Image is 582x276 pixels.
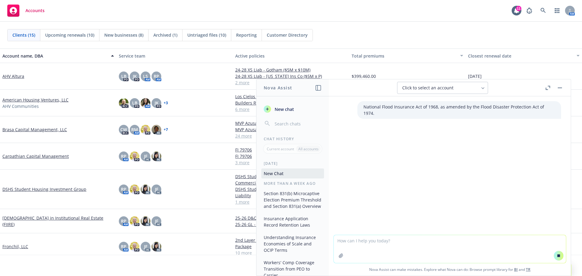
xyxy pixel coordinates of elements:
[331,263,568,276] span: Nova Assist can make mistakes. Explore what Nova can do: Browse prompt library for and
[141,125,150,135] img: photo
[143,73,148,79] span: LS
[235,237,347,243] a: 2nd Layer - $10M x $5M
[235,106,347,112] a: 6 more
[121,153,126,159] span: RP
[235,147,347,153] a: FI 79706
[264,85,292,91] h1: Nova Assist
[235,93,347,100] a: Los Cielos Builders Risk
[261,104,324,115] button: New chat
[155,218,158,224] span: JF
[119,98,129,108] img: photo
[267,32,308,38] span: Customer Directory
[235,173,347,186] a: DSHS Student Housing Investment Group - Commercial Property
[235,126,347,133] a: MVP Azusa Foothill LLC
[121,218,126,224] span: RP
[235,199,347,205] a: 1 more
[261,214,324,230] button: Insurance Application Record Retention Laws
[141,98,150,108] img: photo
[256,161,329,166] div: [DATE]
[236,32,257,38] span: Reporting
[235,159,347,166] a: 3 more
[155,100,159,106] span: JK
[2,153,69,159] a: Carpathian Capital Management
[516,6,521,11] div: 11
[120,126,127,133] span: CW
[130,242,139,251] img: photo
[119,53,230,59] div: Service team
[261,168,324,178] button: New Chat
[261,188,324,211] button: Section 831(b) Microcaptive Election Premium Threshold and Section 831(a) Overview
[121,243,126,250] span: RP
[235,153,347,159] a: FI 79706
[153,32,177,38] span: Archived (1)
[130,185,139,194] img: photo
[2,215,114,228] a: [DEMOGRAPHIC_DATA] in Institutional Real Estate (FIIRE)
[144,153,147,159] span: JF
[25,8,45,13] span: Accounts
[402,85,453,91] span: Click to select an account
[298,146,319,151] p: All accounts
[349,48,466,63] button: Total premiums
[235,67,347,73] a: 24-28 XS Liab - Gotham ($5M x $10M)
[233,48,349,63] button: Active policies
[235,215,347,221] a: 25-26 D&O and EPL
[235,79,347,86] a: 2 more
[256,181,329,186] div: More than a week ago
[141,216,150,226] img: photo
[352,53,457,59] div: Total premiums
[273,119,322,128] input: Search chats
[537,5,549,17] a: Search
[164,128,168,131] a: + 7
[267,146,294,151] p: Current account
[2,126,67,133] a: Brasa Capital Management, LLC
[12,32,35,38] span: Clients (15)
[526,267,530,272] a: TR
[164,101,168,105] a: + 3
[45,32,94,38] span: Upcoming renewals (10)
[397,82,488,94] button: Click to select an account
[363,104,555,116] p: National Flood Insurance Act of 1968, as amended by the Flood Disaster Protection Act of 1974.
[235,243,347,250] a: Package
[2,97,69,103] a: American Housing Ventures, LLC
[468,73,482,79] span: [DATE]
[130,151,139,161] img: photo
[141,185,150,194] img: photo
[352,73,376,79] span: $399,460.00
[514,267,518,272] a: BI
[155,186,158,192] span: JF
[132,100,137,106] span: LB
[235,221,347,228] a: 25-26 GL - NIAC
[468,53,573,59] div: Closest renewal date
[116,48,233,63] button: Service team
[154,73,159,79] span: RP
[235,73,347,79] a: 24-28 XS LIab - [US_STATE] Ins Co ($5M x P)
[273,106,294,112] span: New chat
[523,5,535,17] a: Report a Bug
[2,243,28,250] a: Fronchil, LLC
[235,120,347,126] a: MVP Azusa Foothill LLC | Excess $1M x $5M
[235,250,347,256] a: 10 more
[466,48,582,63] button: Closest renewal date
[131,126,138,133] span: RM
[2,73,24,79] a: AHV Altura
[133,73,137,79] span: JK
[551,5,563,17] a: Switch app
[152,125,161,135] img: photo
[235,53,347,59] div: Active policies
[261,232,324,255] button: Understanding Insurance Economies of Scale and OCIP Terms
[235,100,347,106] a: Builders Risk
[152,242,161,251] img: photo
[2,103,39,109] span: AHV Communities
[144,243,147,250] span: JF
[152,151,161,161] img: photo
[187,32,226,38] span: Untriaged files (10)
[130,216,139,226] img: photo
[104,32,143,38] span: New businesses (8)
[256,136,329,141] div: Chat History
[235,133,347,139] a: 24 more
[2,53,107,59] div: Account name, DBA
[121,186,126,192] span: RP
[2,186,86,192] a: DSHS Student Housing Investment Group
[121,73,126,79] span: LB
